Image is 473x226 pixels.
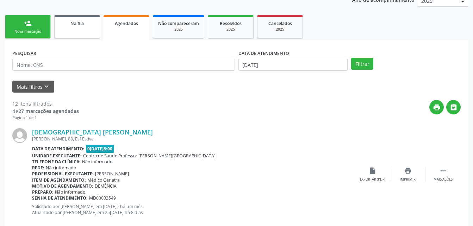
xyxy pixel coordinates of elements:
i: print [433,103,441,111]
b: Unidade executante: [32,153,82,159]
span: Médico Geriatra [87,177,120,183]
div: Mais ações [434,177,453,182]
span: Não informado [55,189,85,195]
div: 12 itens filtrados [12,100,79,107]
strong: 27 marcações agendadas [18,108,79,114]
div: 2025 [213,27,248,32]
i: print [404,167,412,175]
div: 2025 [262,27,298,32]
label: DATA DE ATENDIMENTO [238,48,289,59]
a: [DEMOGRAPHIC_DATA] [PERSON_NAME] [32,128,153,136]
i: insert_drive_file [369,167,376,175]
p: Solicitado por [PERSON_NAME] em [DATE] - há um mês Atualizado por [PERSON_NAME] em 25[DATE] há 8 ... [32,203,355,215]
span: Centro de Saude Professor [PERSON_NAME][GEOGRAPHIC_DATA] [83,153,216,159]
b: Motivo de agendamento: [32,183,93,189]
button: Mais filtroskeyboard_arrow_down [12,81,54,93]
span: Na fila [70,20,84,26]
b: Profissional executante: [32,171,94,177]
div: person_add [24,19,32,27]
div: 2025 [158,27,199,32]
i:  [450,103,458,111]
b: Item de agendamento: [32,177,86,183]
b: Preparo: [32,189,54,195]
b: Data de atendimento: [32,146,85,152]
input: Selecione um intervalo [238,59,348,71]
i: keyboard_arrow_down [43,83,50,90]
span: [PERSON_NAME] [95,171,129,177]
button: Filtrar [351,58,373,70]
span: Agendados [115,20,138,26]
input: Nome, CNS [12,59,235,71]
div: [PERSON_NAME], 88, Esf Estiva [32,136,355,142]
i:  [439,167,447,175]
span: Não informado [46,165,76,171]
div: Nova marcação [10,29,45,34]
div: Exportar (PDF) [360,177,385,182]
span: DEMÊNCIA [95,183,117,189]
img: img [12,128,27,143]
b: Rede: [32,165,44,171]
span: MD00003549 [89,195,116,201]
span: 0[DATE]8:00 [86,145,114,153]
div: Imprimir [400,177,416,182]
div: Página 1 de 1 [12,115,79,121]
span: Não informado [82,159,112,165]
b: Telefone da clínica: [32,159,81,165]
button:  [446,100,461,114]
label: PESQUISAR [12,48,36,59]
span: Resolvidos [220,20,242,26]
span: Não compareceram [158,20,199,26]
span: Cancelados [268,20,292,26]
button: print [429,100,444,114]
div: de [12,107,79,115]
b: Senha de atendimento: [32,195,88,201]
